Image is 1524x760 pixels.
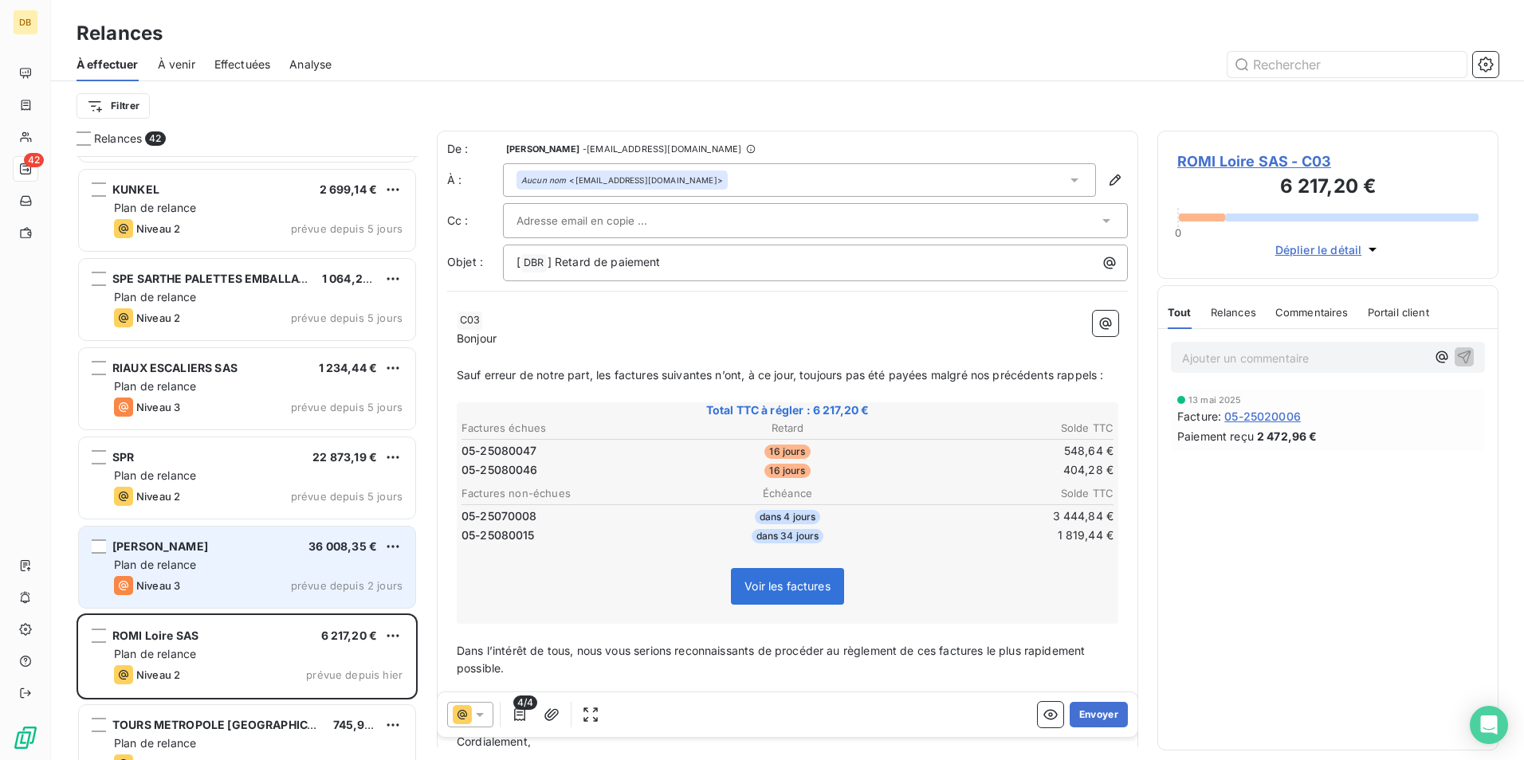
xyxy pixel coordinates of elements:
[461,485,678,502] th: Factures non-échues
[458,311,482,330] span: C03
[461,420,678,437] th: Factures échues
[764,464,810,478] span: 16 jours
[898,461,1114,479] td: 404,28 €
[291,490,403,503] span: prévue depuis 5 jours
[1070,702,1128,727] button: Envoyer
[112,182,159,196] span: KUNKEL
[744,579,831,593] span: Voir les factures
[112,539,208,553] span: [PERSON_NAME]
[333,718,383,731] span: 745,92 €
[158,57,195,72] span: À venir
[898,420,1114,437] th: Solde TTC
[114,468,196,482] span: Plan de relance
[521,174,566,186] em: Aucun nom
[898,527,1114,544] td: 1 819,44 €
[145,131,165,146] span: 42
[447,213,503,229] label: Cc :
[1368,306,1429,319] span: Portail client
[321,629,378,642] span: 6 217,20 €
[898,442,1114,460] td: 548,64 €
[24,153,44,167] span: 42
[319,361,378,374] span: 1 234,44 €
[136,222,180,235] span: Niveau 2
[1177,408,1221,425] span: Facture :
[1168,306,1192,319] span: Tout
[291,401,403,413] span: prévue depuis 5 jours
[112,629,198,642] span: ROMI Loire SAS
[457,368,1103,382] span: Sauf erreur de notre part, les factures suivantes n’ont, à ce jour, toujours pas été payées malgr...
[755,510,821,524] span: dans 4 jours
[457,331,497,345] span: Bonjour
[898,507,1114,525] td: 3 444,84 €
[1257,428,1318,445] span: 2 472,96 €
[1177,151,1479,172] span: ROMI Loire SAS - C03
[214,57,271,72] span: Effectuées
[457,644,1089,676] span: Dans l’intérêt de tous, nous vous serions reconnaissants de procéder au règlement de ces factures...
[898,485,1114,502] th: Solde TTC
[517,255,520,268] span: [
[447,141,503,157] span: De :
[459,402,1116,418] span: Total TTC à régler : 6 217,20 €
[289,57,332,72] span: Analyse
[291,579,403,592] span: prévue depuis 2 jours
[114,379,196,393] span: Plan de relance
[94,131,142,147] span: Relances
[112,361,238,374] span: RIAUX ESCALIERS SAS
[461,527,678,544] td: 05-25080015
[462,443,537,459] span: 05-25080047
[548,255,661,268] span: ] Retard de paiement
[77,19,163,48] h3: Relances
[136,579,180,592] span: Niveau 3
[136,490,180,503] span: Niveau 2
[13,10,38,35] div: DB
[312,450,377,464] span: 22 873,19 €
[1470,706,1508,744] div: Open Intercom Messenger
[457,735,531,748] span: Cordialement,
[320,182,378,196] span: 2 699,14 €
[112,718,346,731] span: TOURS METROPOLE [GEOGRAPHIC_DATA]
[583,144,741,154] span: - [EMAIL_ADDRESS][DOMAIN_NAME]
[114,736,196,750] span: Plan de relance
[764,445,810,459] span: 16 jours
[1175,226,1181,239] span: 0
[1275,306,1349,319] span: Commentaires
[506,144,579,154] span: [PERSON_NAME]
[1275,241,1362,258] span: Déplier le détail
[521,254,546,272] span: DBR
[517,209,688,233] input: Adresse email en copie ...
[1177,428,1254,445] span: Paiement reçu
[1211,306,1256,319] span: Relances
[136,401,180,413] span: Niveau 3
[679,420,896,437] th: Retard
[1271,241,1386,259] button: Déplier le détail
[112,450,134,464] span: SPR
[291,222,403,235] span: prévue depuis 5 jours
[447,172,503,188] label: À :
[114,558,196,571] span: Plan de relance
[462,462,538,478] span: 05-25080046
[521,174,723,186] div: <[EMAIL_ADDRESS][DOMAIN_NAME]>
[322,272,381,285] span: 1 064,28 €
[77,93,150,119] button: Filtrer
[114,647,196,660] span: Plan de relance
[513,695,537,710] span: 4/4
[77,156,418,760] div: grid
[306,668,403,681] span: prévue depuis hier
[112,272,322,285] span: SPE SARTHE PALETTES EMBALLAGES
[1177,172,1479,204] h3: 6 217,20 €
[679,485,896,502] th: Échéance
[13,725,38,750] img: Logo LeanPay
[136,668,180,681] span: Niveau 2
[77,57,139,72] span: À effectuer
[308,539,377,553] span: 36 008,35 €
[114,201,196,214] span: Plan de relance
[1224,408,1301,425] span: 05-25020006
[1188,395,1242,405] span: 13 mai 2025
[291,311,403,324] span: prévue depuis 5 jours
[136,311,180,324] span: Niveau 2
[114,290,196,304] span: Plan de relance
[447,255,483,268] span: Objet :
[1227,52,1467,77] input: Rechercher
[461,507,678,525] td: 05-25070008
[752,529,824,543] span: dans 34 jours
